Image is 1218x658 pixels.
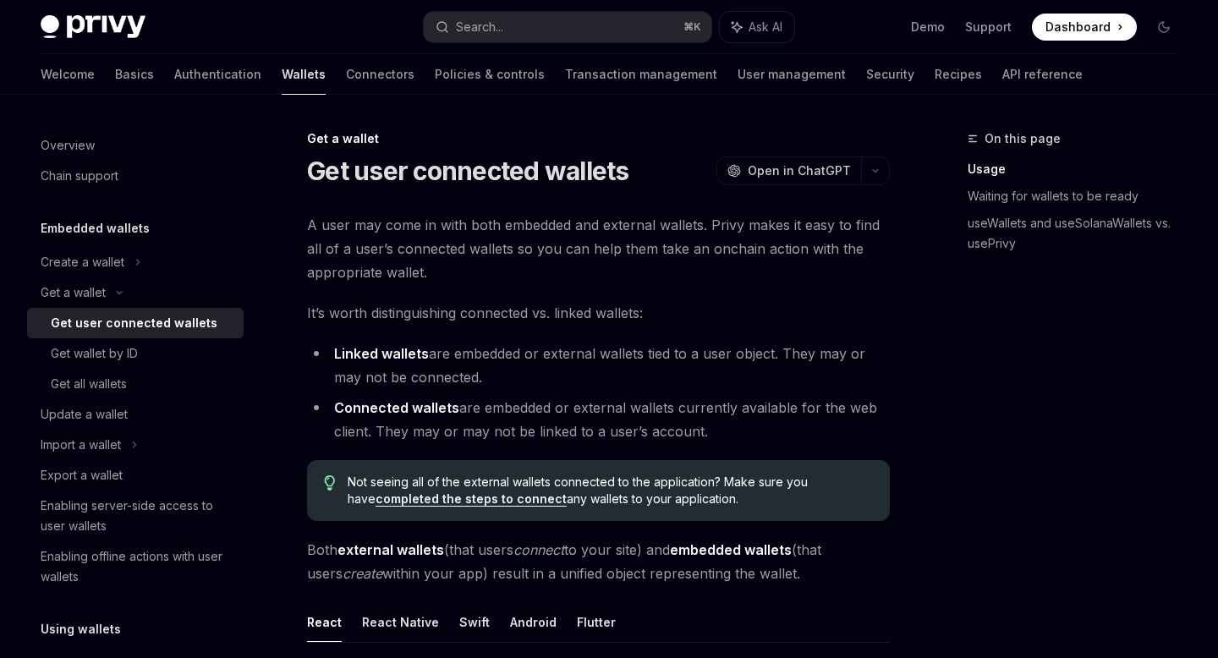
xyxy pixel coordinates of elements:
[41,546,233,587] div: Enabling offline actions with user wallets
[307,342,890,389] li: are embedded or external wallets tied to a user object. They may or may not be connected.
[115,54,154,95] a: Basics
[41,166,118,186] div: Chain support
[716,156,861,185] button: Open in ChatGPT
[459,602,490,642] button: Swift
[27,161,244,191] a: Chain support
[41,465,123,485] div: Export a wallet
[27,491,244,541] a: Enabling server-side access to user wallets
[513,541,564,558] em: connect
[968,210,1191,257] a: useWallets and useSolanaWallets vs. usePrivy
[866,54,914,95] a: Security
[51,374,127,394] div: Get all wallets
[748,162,851,179] span: Open in ChatGPT
[51,313,217,333] div: Get user connected wallets
[1045,19,1111,36] span: Dashboard
[376,491,567,507] a: completed the steps to connect
[968,156,1191,183] a: Usage
[307,301,890,325] span: It’s worth distinguishing connected vs. linked wallets:
[27,541,244,592] a: Enabling offline actions with user wallets
[41,404,128,425] div: Update a wallet
[27,399,244,430] a: Update a wallet
[282,54,326,95] a: Wallets
[424,12,710,42] button: Search...⌘K
[41,135,95,156] div: Overview
[307,602,342,642] button: React
[334,345,429,362] strong: Linked wallets
[738,54,846,95] a: User management
[1002,54,1083,95] a: API reference
[41,15,145,39] img: dark logo
[41,54,95,95] a: Welcome
[307,396,890,443] li: are embedded or external wallets currently available for the web client. They may or may not be l...
[343,565,382,582] em: create
[510,602,557,642] button: Android
[435,54,545,95] a: Policies & controls
[307,538,890,585] span: Both (that users to your site) and (that users within your app) result in a unified object repres...
[41,252,124,272] div: Create a wallet
[749,19,782,36] span: Ask AI
[1150,14,1177,41] button: Toggle dark mode
[577,602,616,642] button: Flutter
[51,343,138,364] div: Get wallet by ID
[41,619,121,639] h5: Using wallets
[985,129,1061,149] span: On this page
[27,369,244,399] a: Get all wallets
[27,338,244,369] a: Get wallet by ID
[362,602,439,642] button: React Native
[27,308,244,338] a: Get user connected wallets
[41,218,150,239] h5: Embedded wallets
[307,213,890,284] span: A user may come in with both embedded and external wallets. Privy makes it easy to find all of a ...
[27,130,244,161] a: Overview
[334,399,459,416] strong: Connected wallets
[565,54,717,95] a: Transaction management
[307,156,629,186] h1: Get user connected wallets
[41,496,233,536] div: Enabling server-side access to user wallets
[683,20,701,34] span: ⌘ K
[41,282,106,303] div: Get a wallet
[911,19,945,36] a: Demo
[456,17,503,37] div: Search...
[27,460,244,491] a: Export a wallet
[965,19,1012,36] a: Support
[935,54,982,95] a: Recipes
[346,54,414,95] a: Connectors
[968,183,1191,210] a: Waiting for wallets to be ready
[41,435,121,455] div: Import a wallet
[1032,14,1137,41] a: Dashboard
[720,12,794,42] button: Ask AI
[174,54,261,95] a: Authentication
[307,130,890,147] div: Get a wallet
[670,541,792,558] strong: embedded wallets
[337,541,444,558] strong: external wallets
[324,475,336,491] svg: Tip
[348,474,873,507] span: Not seeing all of the external wallets connected to the application? Make sure you have any walle...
